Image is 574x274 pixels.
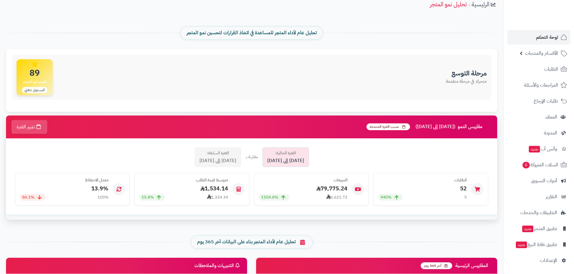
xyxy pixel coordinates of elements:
[267,157,304,164] span: [DATE] إلى [DATE]
[259,178,347,182] h4: المبيعات
[187,29,317,36] span: تحليل عام لأداء المتجر للمساعدة في اتخاذ القرارات لتحسين نمو المتجر
[142,195,154,200] span: 15.8%
[275,150,296,156] span: الفترة الحالية:
[507,253,570,268] a: الإعدادات
[507,205,570,220] a: التطبيقات والخدمات
[416,124,455,130] span: ([DATE] إلى [DATE])
[199,157,236,164] span: [DATE] إلى [DATE]
[366,123,410,130] span: حسب الفترة المحددة
[522,161,558,169] span: السلات المتروكة
[536,33,558,42] span: لوحة التحكم
[378,178,467,182] h4: الطلبات
[507,62,570,76] a: الطلبات
[528,145,557,153] span: وآتس آب
[507,142,570,156] a: وآتس آبجديد
[544,129,557,137] span: المدونة
[529,146,540,152] span: جديد
[197,239,296,245] span: تحليل عام لأداء المتجر بناء على البيانات آخر 365 يوم
[507,78,570,92] a: المراجعات والأسئلة
[516,242,527,248] span: جديد
[507,158,570,172] a: السلات المتروكة0
[381,195,391,200] span: 940%
[421,262,452,269] span: آخر 365 يوم
[507,30,570,45] a: لوحة التحكم
[525,49,558,57] span: الأقسام والمنتجات
[421,262,491,269] h3: المقاييس الرئيسية
[446,78,487,85] p: متجرك في مرحلة متقدمة
[545,113,557,121] span: العملاء
[544,65,558,73] span: الطلبات
[534,97,558,105] span: طلبات الإرجاع
[139,185,228,192] div: 1,534.14
[194,263,241,269] h3: التنبيهات والملاحظات
[20,178,108,182] h4: معدل الاحتفاظ
[540,256,557,265] span: الإعدادات
[546,192,557,201] span: التقارير
[464,195,467,200] div: 5
[261,195,278,200] span: 1104.8%
[207,194,228,200] div: 1,324.34
[446,70,487,77] h3: مرحلة التوسع
[22,87,47,93] span: المستوى ذهبي
[20,185,108,192] div: 13.9%
[98,195,108,200] div: 100%
[507,174,570,188] a: أدوات التسويق
[11,120,47,134] button: تغيير الفترة
[246,154,258,160] div: مقارنة بـ
[507,189,570,204] a: التقارير
[531,177,557,185] span: أدوات التسويق
[524,81,558,89] span: المراجعات والأسئلة
[507,126,570,140] a: المدونة
[22,195,34,200] span: 86.1%
[507,94,570,108] a: طلبات الإرجاع
[507,110,570,124] a: العملاء
[326,194,347,200] div: 6,621.72
[21,79,49,85] span: تقييم نمو المتجر
[515,240,557,249] span: تطبيق نقاط البيع
[522,162,530,168] span: 0
[366,123,493,130] h3: مقاييس النمو
[507,237,570,252] a: تطبيق نقاط البيعجديد
[522,224,557,233] span: تطبيق المتجر
[21,69,49,77] span: 89
[507,221,570,236] a: تطبيق المتجرجديد
[533,17,568,29] img: logo-2.png
[259,185,347,192] div: 79,775.24
[520,208,557,217] span: التطبيقات والخدمات
[207,150,229,156] span: الفترة السابقة:
[139,178,228,182] h4: متوسط قيمة الطلب
[522,226,533,232] span: جديد
[378,185,467,192] div: 52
